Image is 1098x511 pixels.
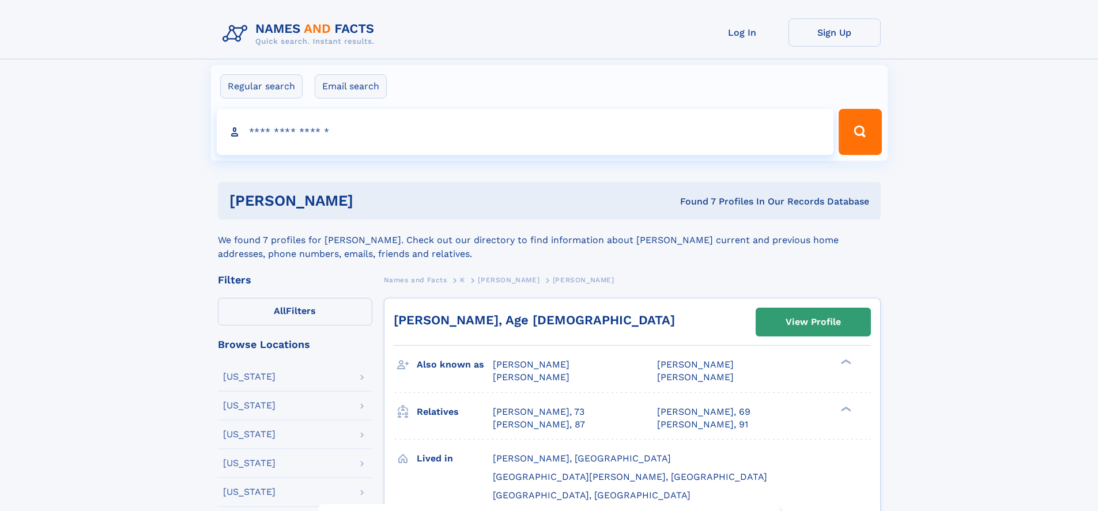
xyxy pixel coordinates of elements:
[218,275,372,285] div: Filters
[217,109,834,155] input: search input
[218,219,881,261] div: We found 7 profiles for [PERSON_NAME]. Check out our directory to find information about [PERSON_...
[657,418,748,431] a: [PERSON_NAME], 91
[756,308,870,336] a: View Profile
[218,339,372,350] div: Browse Locations
[223,430,276,439] div: [US_STATE]
[493,453,671,464] span: [PERSON_NAME], [GEOGRAPHIC_DATA]
[493,490,691,501] span: [GEOGRAPHIC_DATA], [GEOGRAPHIC_DATA]
[493,406,584,418] a: [PERSON_NAME], 73
[657,406,750,418] a: [PERSON_NAME], 69
[493,359,569,370] span: [PERSON_NAME]
[460,276,465,284] span: K
[478,272,539,287] a: [PERSON_NAME]
[417,449,493,468] h3: Lived in
[220,74,303,99] label: Regular search
[838,405,852,412] div: ❯
[417,402,493,422] h3: Relatives
[493,372,569,383] span: [PERSON_NAME]
[478,276,539,284] span: [PERSON_NAME]
[553,276,614,284] span: [PERSON_NAME]
[384,272,447,287] a: Names and Facts
[394,313,675,327] a: [PERSON_NAME], Age [DEMOGRAPHIC_DATA]
[493,418,585,431] a: [PERSON_NAME], 87
[493,471,767,482] span: [GEOGRAPHIC_DATA][PERSON_NAME], [GEOGRAPHIC_DATA]
[417,355,493,374] h3: Also known as
[696,18,788,47] a: Log In
[274,305,286,316] span: All
[223,372,276,381] div: [US_STATE]
[218,18,384,50] img: Logo Names and Facts
[657,372,734,383] span: [PERSON_NAME]
[218,298,372,325] label: Filters
[839,109,881,155] button: Search Button
[516,195,869,208] div: Found 7 Profiles In Our Records Database
[657,359,734,370] span: [PERSON_NAME]
[315,74,387,99] label: Email search
[786,309,841,335] div: View Profile
[223,401,276,410] div: [US_STATE]
[223,487,276,497] div: [US_STATE]
[838,358,852,366] div: ❯
[223,459,276,468] div: [US_STATE]
[229,194,517,208] h1: [PERSON_NAME]
[460,272,465,287] a: K
[788,18,881,47] a: Sign Up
